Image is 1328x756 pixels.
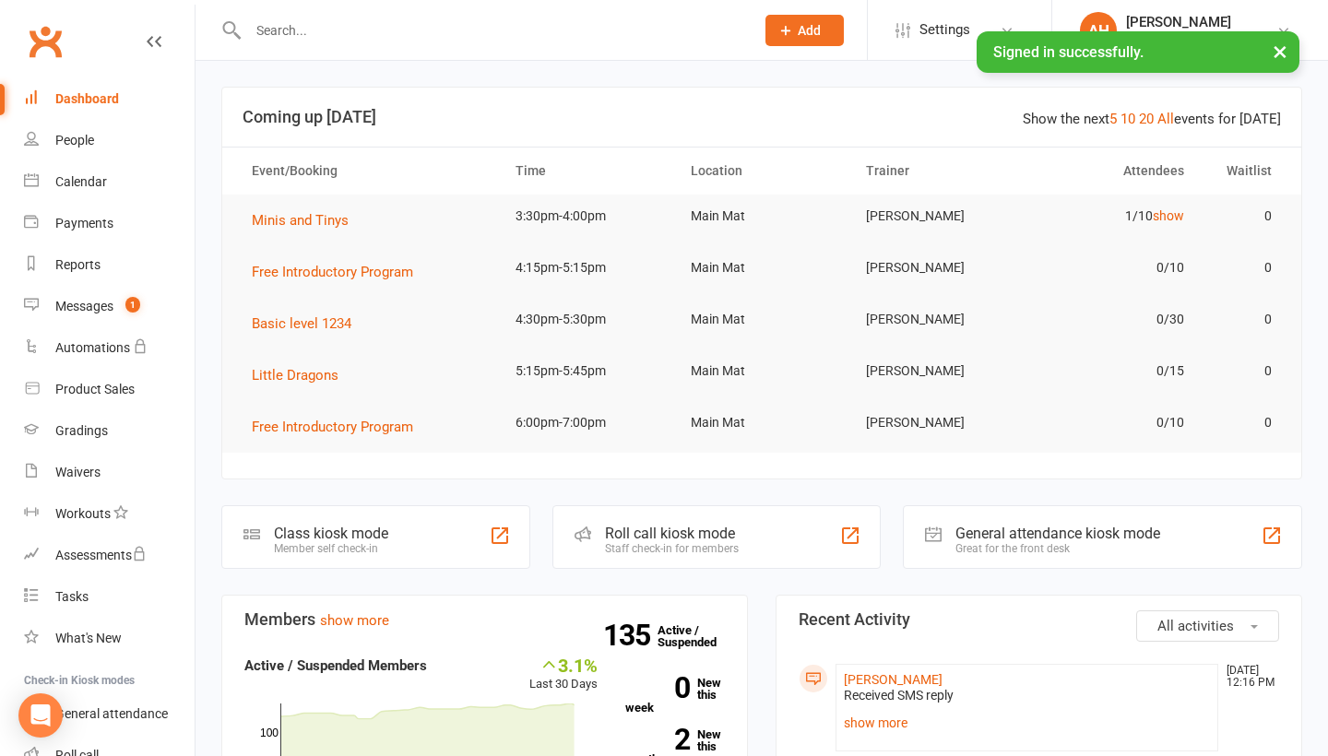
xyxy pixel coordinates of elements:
[55,506,111,521] div: Workouts
[849,148,1025,195] th: Trainer
[24,693,195,735] a: General attendance kiosk mode
[603,621,658,649] strong: 135
[1025,401,1200,444] td: 0/10
[529,655,598,675] div: 3.1%
[658,610,739,662] a: 135Active / Suspended
[1025,298,1200,341] td: 0/30
[55,631,122,645] div: What's New
[55,548,147,562] div: Assessments
[625,726,690,753] strong: 2
[1157,618,1234,634] span: All activities
[252,209,362,231] button: Minis and Tinys
[1153,208,1184,223] a: show
[55,382,135,396] div: Product Sales
[55,174,107,189] div: Calendar
[1025,148,1200,195] th: Attendees
[1126,14,1231,30] div: [PERSON_NAME]
[244,657,427,674] strong: Active / Suspended Members
[24,576,195,618] a: Tasks
[55,465,101,479] div: Waivers
[1025,349,1200,393] td: 0/15
[24,535,195,576] a: Assessments
[674,148,849,195] th: Location
[24,120,195,161] a: People
[849,246,1025,289] td: [PERSON_NAME]
[849,298,1025,341] td: [PERSON_NAME]
[1201,349,1288,393] td: 0
[1201,246,1288,289] td: 0
[1139,111,1154,127] a: 20
[320,612,389,629] a: show more
[24,286,195,327] a: Messages 1
[625,677,725,714] a: 0New this week
[24,618,195,659] a: What's New
[24,78,195,120] a: Dashboard
[1201,195,1288,238] td: 0
[55,133,94,148] div: People
[55,299,113,313] div: Messages
[252,364,351,386] button: Little Dragons
[252,261,426,283] button: Free Introductory Program
[499,246,674,289] td: 4:15pm-5:15pm
[24,452,195,493] a: Waivers
[24,161,195,203] a: Calendar
[252,212,349,229] span: Minis and Tinys
[1023,108,1281,130] div: Show the next events for [DATE]
[674,298,849,341] td: Main Mat
[849,401,1025,444] td: [PERSON_NAME]
[1201,148,1288,195] th: Waitlist
[499,195,674,238] td: 3:30pm-4:00pm
[798,23,821,38] span: Add
[1025,246,1200,289] td: 0/10
[24,493,195,535] a: Workouts
[1201,298,1288,341] td: 0
[1120,111,1135,127] a: 10
[1136,610,1279,642] button: All activities
[55,423,108,438] div: Gradings
[243,108,1281,126] h3: Coming up [DATE]
[849,195,1025,238] td: [PERSON_NAME]
[605,542,739,555] div: Staff check-in for members
[24,410,195,452] a: Gradings
[765,15,844,46] button: Add
[844,710,1210,736] a: show more
[499,401,674,444] td: 6:00pm-7:00pm
[844,672,943,687] a: [PERSON_NAME]
[274,542,388,555] div: Member self check-in
[55,91,119,106] div: Dashboard
[125,297,140,313] span: 1
[499,298,674,341] td: 4:30pm-5:30pm
[55,257,101,272] div: Reports
[55,216,113,230] div: Payments
[674,401,849,444] td: Main Mat
[252,367,338,384] span: Little Dragons
[1080,12,1117,49] div: AH
[244,610,725,629] h3: Members
[919,9,970,51] span: Settings
[235,148,499,195] th: Event/Booking
[24,203,195,244] a: Payments
[799,610,1279,629] h3: Recent Activity
[24,369,195,410] a: Product Sales
[1263,31,1297,71] button: ×
[674,195,849,238] td: Main Mat
[1109,111,1117,127] a: 5
[605,525,739,542] div: Roll call kiosk mode
[55,340,130,355] div: Automations
[674,349,849,393] td: Main Mat
[844,688,1210,703] div: Received SMS reply
[993,43,1144,61] span: Signed in successfully.
[1157,111,1174,127] a: All
[252,264,413,280] span: Free Introductory Program
[625,674,690,702] strong: 0
[955,542,1160,555] div: Great for the front desk
[252,313,364,335] button: Basic level 1234
[674,246,849,289] td: Main Mat
[55,706,168,721] div: General attendance
[252,416,426,438] button: Free Introductory Program
[1025,195,1200,238] td: 1/10
[274,525,388,542] div: Class kiosk mode
[955,525,1160,542] div: General attendance kiosk mode
[18,693,63,738] div: Open Intercom Messenger
[252,419,413,435] span: Free Introductory Program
